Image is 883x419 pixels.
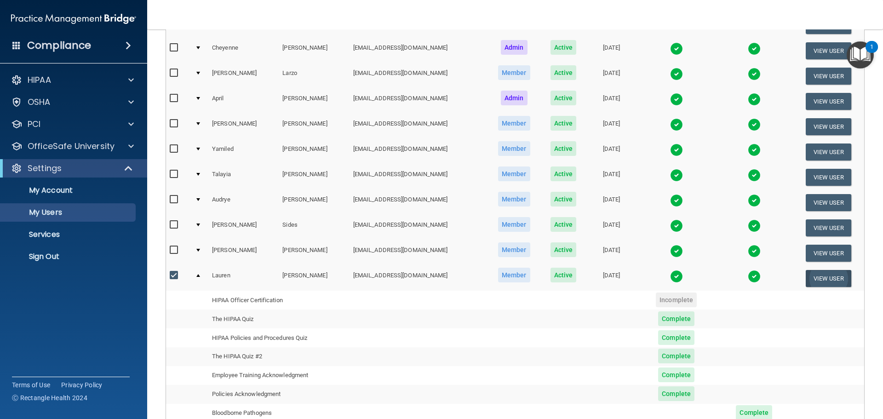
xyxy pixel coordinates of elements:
[11,141,134,152] a: OfficeSafe University
[748,143,761,156] img: tick.e7d51cea.svg
[350,89,487,114] td: [EMAIL_ADDRESS][DOMAIN_NAME]
[586,38,637,63] td: [DATE]
[27,39,91,52] h4: Compliance
[550,40,577,55] span: Active
[208,89,279,114] td: April
[12,393,87,402] span: Ⓒ Rectangle Health 2024
[279,241,349,266] td: [PERSON_NAME]
[28,97,51,108] p: OSHA
[208,291,350,310] td: HIPAA Officer Certification
[501,91,528,105] span: Admin
[498,217,530,232] span: Member
[658,367,694,382] span: Complete
[208,215,279,241] td: [PERSON_NAME]
[208,266,279,291] td: Lauren
[670,169,683,182] img: tick.e7d51cea.svg
[658,311,694,326] span: Complete
[550,141,577,156] span: Active
[208,190,279,215] td: Audrye
[350,114,487,139] td: [EMAIL_ADDRESS][DOMAIN_NAME]
[28,119,40,130] p: PCI
[806,169,851,186] button: View User
[279,89,349,114] td: [PERSON_NAME]
[279,38,349,63] td: [PERSON_NAME]
[670,219,683,232] img: tick.e7d51cea.svg
[748,194,761,207] img: tick.e7d51cea.svg
[11,75,134,86] a: HIPAA
[279,114,349,139] td: [PERSON_NAME]
[28,141,115,152] p: OfficeSafe University
[586,89,637,114] td: [DATE]
[279,266,349,291] td: [PERSON_NAME]
[6,230,132,239] p: Services
[501,40,528,55] span: Admin
[6,186,132,195] p: My Account
[208,310,350,328] td: The HIPAA Quiz
[586,241,637,266] td: [DATE]
[208,385,350,404] td: Policies Acknowledgment
[748,118,761,131] img: tick.e7d51cea.svg
[586,165,637,190] td: [DATE]
[498,65,530,80] span: Member
[498,242,530,257] span: Member
[748,169,761,182] img: tick.e7d51cea.svg
[586,190,637,215] td: [DATE]
[279,63,349,89] td: Larzo
[670,270,683,283] img: tick.e7d51cea.svg
[550,242,577,257] span: Active
[670,93,683,106] img: tick.e7d51cea.svg
[11,97,134,108] a: OSHA
[806,118,851,135] button: View User
[670,194,683,207] img: tick.e7d51cea.svg
[498,116,530,131] span: Member
[870,47,873,59] div: 1
[748,245,761,258] img: tick.e7d51cea.svg
[806,68,851,85] button: View User
[748,42,761,55] img: tick.e7d51cea.svg
[6,208,132,217] p: My Users
[208,366,350,385] td: Employee Training Acknowledgment
[350,266,487,291] td: [EMAIL_ADDRESS][DOMAIN_NAME]
[208,38,279,63] td: Cheyenne
[498,268,530,282] span: Member
[658,330,694,345] span: Complete
[748,219,761,232] img: tick.e7d51cea.svg
[208,328,350,347] td: HIPAA Policies and Procedures Quiz
[670,118,683,131] img: tick.e7d51cea.svg
[208,139,279,165] td: Yamiled
[208,347,350,366] td: The HIPAA Quiz #2
[208,241,279,266] td: [PERSON_NAME]
[350,63,487,89] td: [EMAIL_ADDRESS][DOMAIN_NAME]
[28,75,51,86] p: HIPAA
[350,139,487,165] td: [EMAIL_ADDRESS][DOMAIN_NAME]
[550,166,577,181] span: Active
[806,245,851,262] button: View User
[806,143,851,161] button: View User
[670,42,683,55] img: tick.e7d51cea.svg
[586,63,637,89] td: [DATE]
[806,93,851,110] button: View User
[656,293,697,307] span: Incomplete
[498,166,530,181] span: Member
[586,266,637,291] td: [DATE]
[279,139,349,165] td: [PERSON_NAME]
[350,241,487,266] td: [EMAIL_ADDRESS][DOMAIN_NAME]
[670,68,683,80] img: tick.e7d51cea.svg
[11,163,133,174] a: Settings
[12,380,50,390] a: Terms of Use
[748,68,761,80] img: tick.e7d51cea.svg
[670,143,683,156] img: tick.e7d51cea.svg
[724,354,872,390] iframe: Drift Widget Chat Controller
[498,192,530,207] span: Member
[806,270,851,287] button: View User
[806,194,851,211] button: View User
[806,42,851,59] button: View User
[279,215,349,241] td: Sides
[61,380,103,390] a: Privacy Policy
[550,116,577,131] span: Active
[550,217,577,232] span: Active
[658,386,694,401] span: Complete
[350,190,487,215] td: [EMAIL_ADDRESS][DOMAIN_NAME]
[550,91,577,105] span: Active
[11,10,136,28] img: PMB logo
